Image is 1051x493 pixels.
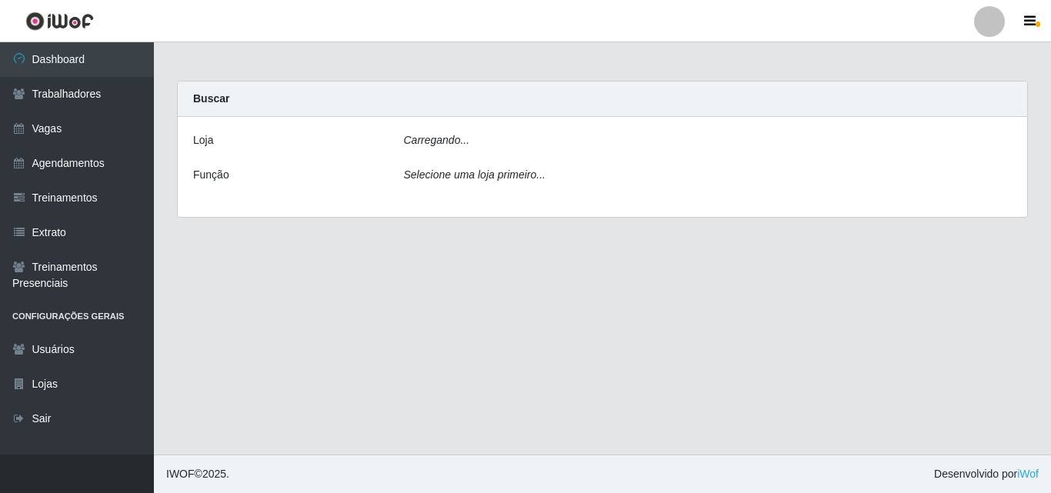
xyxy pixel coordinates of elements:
[934,466,1039,482] span: Desenvolvido por
[404,168,546,181] i: Selecione uma loja primeiro...
[193,167,229,183] label: Função
[404,134,470,146] i: Carregando...
[25,12,94,31] img: CoreUI Logo
[166,466,229,482] span: © 2025 .
[166,468,195,480] span: IWOF
[1017,468,1039,480] a: iWof
[193,92,229,105] strong: Buscar
[193,132,213,148] label: Loja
